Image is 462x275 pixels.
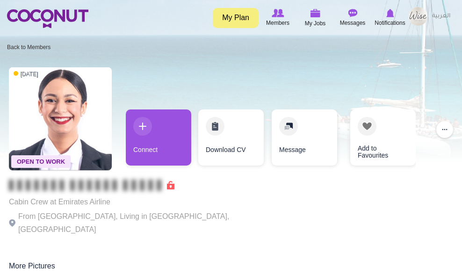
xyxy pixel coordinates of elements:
[9,181,174,190] span: Connect to Unlock the Profile
[334,7,371,29] a: Messages Messages
[9,195,266,209] p: Cabin Crew at Emirates Airline
[348,9,357,17] img: Messages
[7,44,51,51] a: Back to Members
[386,9,394,17] img: Notifications
[310,9,320,17] img: My Jobs
[126,109,191,166] a: Connect
[296,7,334,29] a: My Jobs My Jobs
[427,7,455,26] a: العربية
[198,109,264,166] a: Download CV
[343,109,409,170] div: 4 / 4
[11,155,71,168] span: Open To Work
[350,109,416,166] a: Add to Favourites
[259,7,296,29] a: Browse Members Members
[14,70,38,78] span: [DATE]
[436,121,453,138] button: ...
[371,7,409,29] a: Notifications Notifications
[272,109,337,166] a: Message
[213,8,259,28] a: My Plan
[305,19,326,28] span: My Jobs
[126,109,191,170] div: 1 / 4
[272,9,284,17] img: Browse Members
[271,109,336,170] div: 3 / 4
[266,18,289,28] span: Members
[7,9,88,28] img: Home
[9,210,266,236] p: From [GEOGRAPHIC_DATA], Living in [GEOGRAPHIC_DATA], [GEOGRAPHIC_DATA]
[340,18,366,28] span: Messages
[198,109,264,170] div: 2 / 4
[375,18,405,28] span: Notifications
